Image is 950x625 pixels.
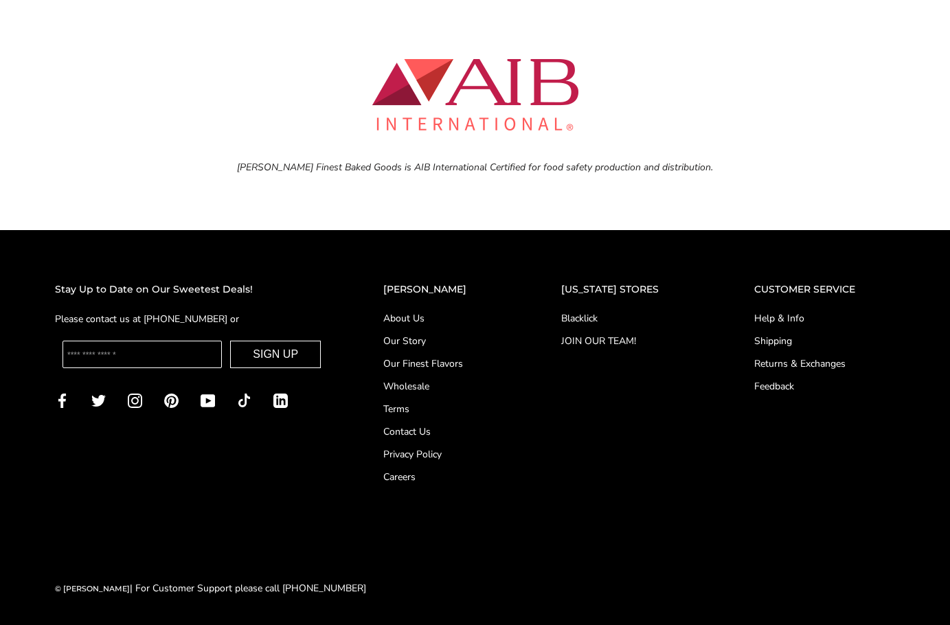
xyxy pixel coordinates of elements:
a: Terms [383,402,506,416]
a: Blacklick [561,311,699,326]
a: Our Story [383,334,506,348]
h2: Stay Up to Date on Our Sweetest Deals! [55,282,328,297]
a: Pinterest [164,392,179,408]
h2: [PERSON_NAME] [383,282,506,297]
a: Wholesale [383,379,506,394]
a: Our Finest Flavors [383,356,506,371]
a: Careers [383,470,506,484]
a: Help & Info [754,311,895,326]
a: YouTube [201,392,215,408]
h2: CUSTOMER SERVICE [754,282,895,297]
a: LinkedIn [273,392,288,408]
a: TikTok [237,392,251,408]
div: Please contact us at [PHONE_NUMBER] or [55,311,328,327]
a: Instagram [128,392,142,408]
a: Shipping [754,334,895,348]
a: Twitter [91,392,106,408]
a: Feedback [754,379,895,394]
i: [PERSON_NAME] Finest Baked Goods is AIB International Certified for food safety production and di... [237,161,713,174]
img: aib-logo.webp [372,59,578,130]
a: Returns & Exchanges [754,356,895,371]
a: Contact Us [383,424,506,439]
a: Privacy Policy [383,447,506,462]
a: © [PERSON_NAME] [55,584,130,593]
h2: [US_STATE] STORES [561,282,699,297]
a: Facebook [55,392,69,408]
a: About Us [383,311,506,326]
input: Enter your email [63,341,222,368]
a: JOIN OUR TEAM! [561,334,699,348]
button: SIGN UP [230,341,321,368]
div: | For Customer Support please call [PHONE_NUMBER] [55,580,366,596]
